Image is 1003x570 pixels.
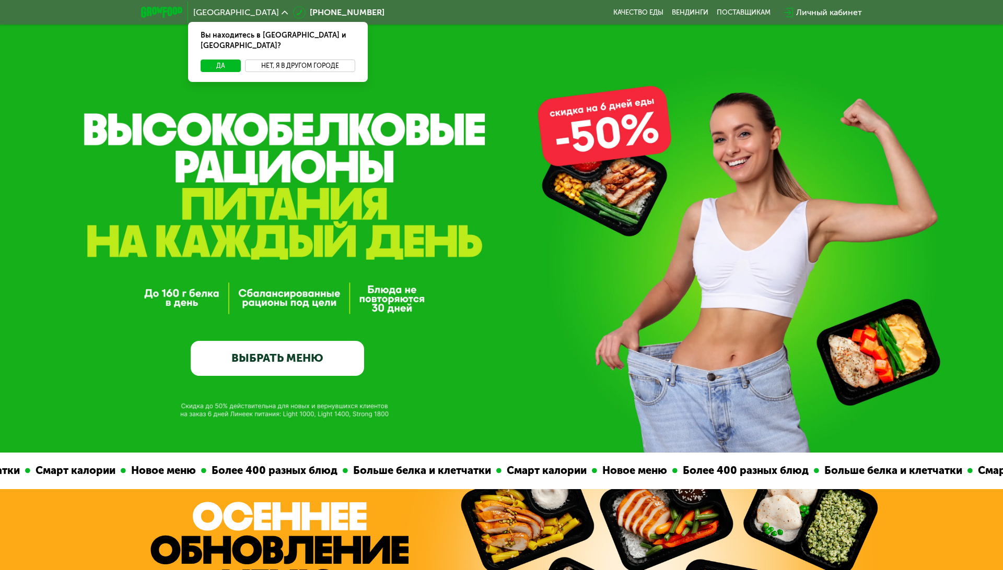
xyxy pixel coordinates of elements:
button: Нет, я в другом городе [245,60,355,72]
div: Новое меню [595,462,670,479]
a: ВЫБРАТЬ МЕНЮ [191,341,364,376]
div: Личный кабинет [796,6,862,19]
div: Новое меню [124,462,199,479]
div: поставщикам [717,8,771,17]
button: Да [201,60,241,72]
a: [PHONE_NUMBER] [293,6,384,19]
a: Вендинги [672,8,708,17]
div: Смарт калории [28,462,119,479]
span: [GEOGRAPHIC_DATA] [193,8,279,17]
a: Качество еды [613,8,663,17]
div: Вы находитесь в [GEOGRAPHIC_DATA] и [GEOGRAPHIC_DATA]? [188,22,368,60]
div: Более 400 разных блюд [204,462,341,479]
div: Больше белка и клетчатки [346,462,494,479]
div: Больше белка и клетчатки [817,462,965,479]
div: Более 400 разных блюд [675,462,812,479]
div: Смарт калории [499,462,590,479]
